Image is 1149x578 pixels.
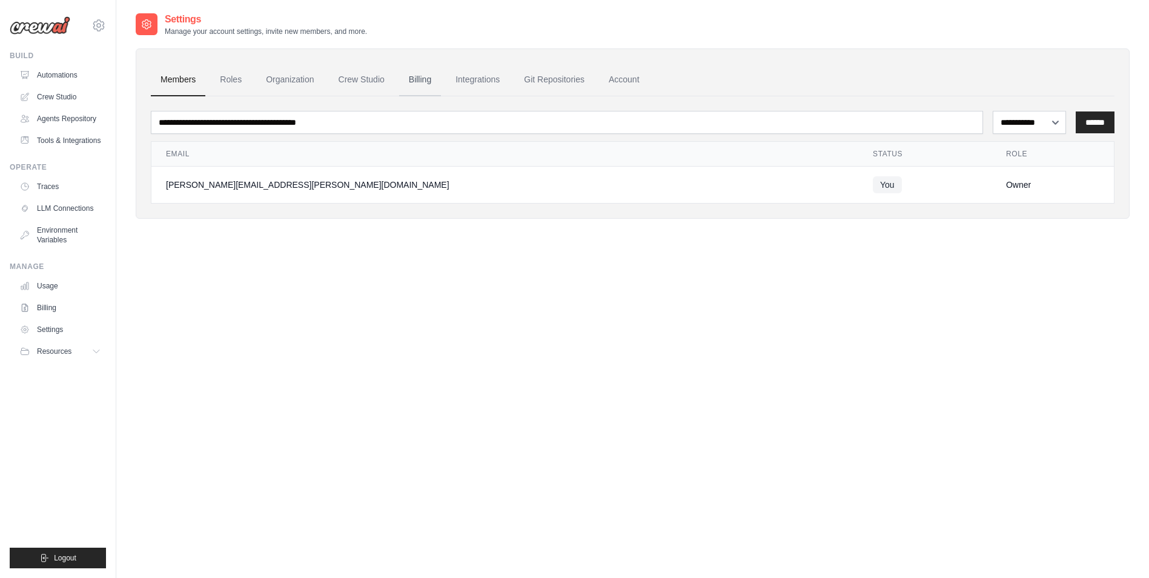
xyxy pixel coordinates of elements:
[329,64,394,96] a: Crew Studio
[54,553,76,563] span: Logout
[15,131,106,150] a: Tools & Integrations
[166,179,844,191] div: [PERSON_NAME][EMAIL_ADDRESS][PERSON_NAME][DOMAIN_NAME]
[37,347,71,356] span: Resources
[165,12,367,27] h2: Settings
[15,177,106,196] a: Traces
[15,342,106,361] button: Resources
[1006,179,1099,191] div: Owner
[10,162,106,172] div: Operate
[256,64,323,96] a: Organization
[10,548,106,568] button: Logout
[10,16,70,35] img: Logo
[599,64,649,96] a: Account
[151,142,858,167] th: Email
[210,64,251,96] a: Roles
[165,27,367,36] p: Manage your account settings, invite new members, and more.
[15,199,106,218] a: LLM Connections
[15,65,106,85] a: Automations
[15,221,106,250] a: Environment Variables
[873,176,902,193] span: You
[15,109,106,128] a: Agents Repository
[15,298,106,317] a: Billing
[858,142,992,167] th: Status
[514,64,594,96] a: Git Repositories
[15,276,106,296] a: Usage
[151,64,205,96] a: Members
[15,320,106,339] a: Settings
[10,262,106,271] div: Manage
[10,51,106,61] div: Build
[15,87,106,107] a: Crew Studio
[992,142,1114,167] th: Role
[399,64,441,96] a: Billing
[446,64,509,96] a: Integrations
